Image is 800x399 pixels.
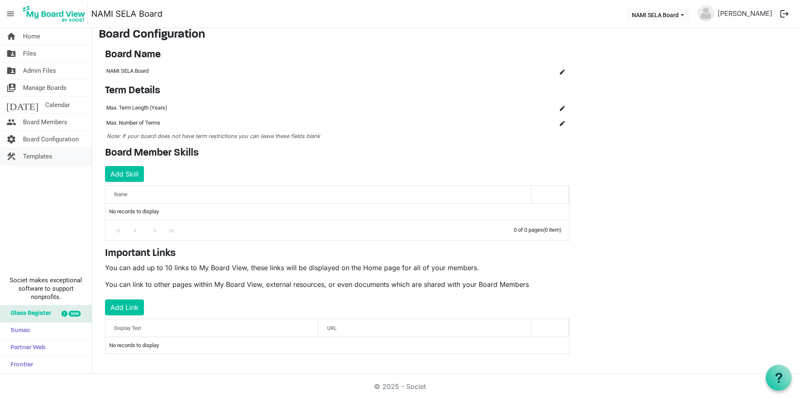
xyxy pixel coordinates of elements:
span: home [6,28,16,45]
td: No records to display [105,204,569,220]
a: NAMI SELA Board [91,5,162,22]
h3: Board Configuration [99,28,793,42]
img: My Board View Logo [21,3,88,24]
img: no-profile-picture.svg [697,5,714,22]
button: Edit [556,65,568,77]
span: Files [23,45,36,62]
h4: Important Links [105,248,569,260]
div: new [69,311,81,317]
div: 0 of 0 pages (0 item) [514,220,569,238]
span: (0 item) [543,227,562,233]
span: Board Members [23,114,67,130]
span: Display Text [114,325,141,331]
span: switch_account [6,79,16,96]
span: settings [6,131,16,148]
span: Templates [23,148,52,165]
button: logout [776,5,793,23]
span: [DATE] [6,97,38,113]
td: column header Name [498,115,532,130]
td: Max. Term Length (Years) column header Name [105,100,498,115]
span: Note: If your board does not have term restrictions you can leave these fields blank [107,133,320,139]
span: menu [3,6,18,22]
span: Board Configuration [23,131,79,148]
button: Edit [556,102,568,114]
a: © 2025 - Societ [374,382,426,391]
span: Frontier [6,357,33,373]
span: folder_shared [6,62,16,79]
td: column header Name [498,100,532,115]
td: Max. Number of Terms column header Name [105,115,498,130]
span: Societ makes exceptional software to support nonprofits. [4,276,88,301]
button: Add Skill [105,166,144,182]
span: Sumac [6,322,30,339]
span: Partner Web [6,340,46,356]
div: Go to first page [113,224,124,236]
span: construction [6,148,16,165]
button: Add Link [105,299,144,315]
span: Calendar [45,97,70,113]
button: NAMI SELA Board dropdownbutton [626,9,690,20]
a: [PERSON_NAME] [714,5,776,22]
div: Go to previous page [129,224,141,236]
div: Go to last page [166,224,177,236]
h4: Board Name [105,49,569,61]
span: Admin Files [23,62,56,79]
span: Home [23,28,40,45]
td: is Command column column header [532,115,569,130]
span: people [6,114,16,130]
span: Manage Boards [23,79,67,96]
p: You can link to other pages within My Board View, external resources, or even documents which are... [105,279,569,289]
h4: Board Member Skills [105,147,569,159]
div: Go to next page [149,224,161,236]
td: is Command column column header [540,64,569,78]
h4: Term Details [105,85,569,97]
td: NAMI SELA Board column header Name [105,64,540,78]
a: My Board View Logo [21,3,91,24]
span: 0 of 0 pages [514,227,543,233]
span: Glass Register [6,305,51,322]
span: URL [327,325,336,331]
td: No records to display [105,337,569,353]
p: You can add up to 10 links to My Board View, these links will be displayed on the Home page for a... [105,263,569,273]
button: Edit [556,117,568,129]
span: folder_shared [6,45,16,62]
span: Name [114,192,127,197]
td: is Command column column header [532,100,569,115]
